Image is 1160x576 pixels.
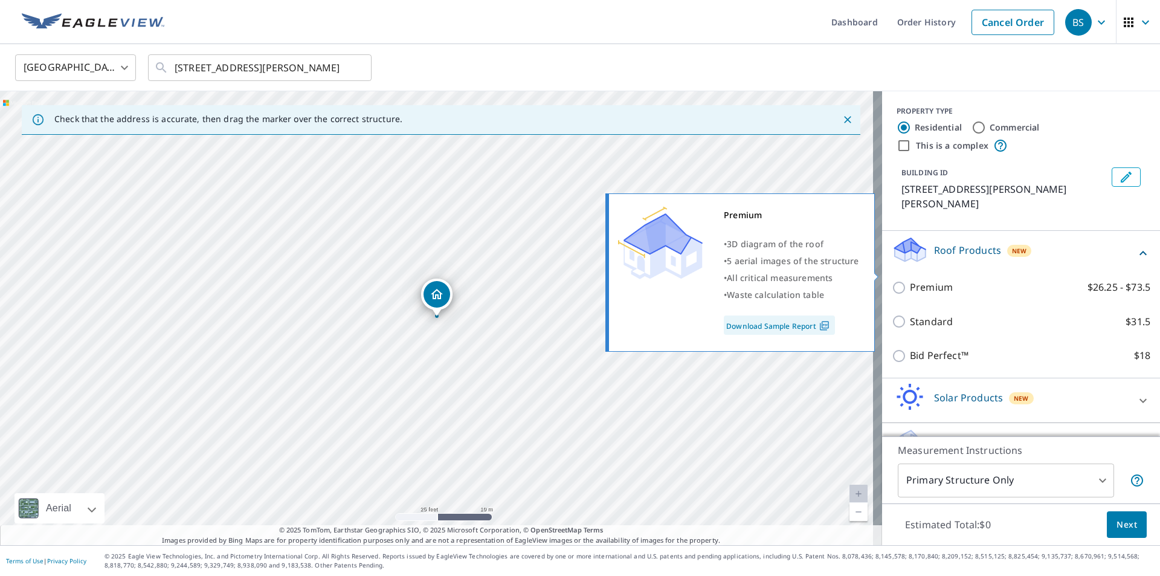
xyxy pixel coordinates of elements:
[1014,393,1029,403] span: New
[727,272,833,283] span: All critical measurements
[22,13,164,31] img: EV Logo
[1065,9,1092,36] div: BS
[1130,473,1144,488] span: Your report will include only the primary structure on the property. For example, a detached gara...
[724,286,859,303] div: •
[1012,246,1027,256] span: New
[724,316,835,335] a: Download Sample Report
[916,140,988,152] label: This is a complex
[727,238,823,250] span: 3D diagram of the roof
[1126,314,1150,329] p: $31.5
[1087,280,1150,295] p: $26.25 - $73.5
[724,236,859,253] div: •
[892,383,1150,418] div: Solar ProductsNew
[898,443,1144,458] p: Measurement Instructions
[910,280,953,295] p: Premium
[892,428,1150,462] div: Walls ProductsNew
[54,114,402,125] p: Check that the address is accurate, then drag the marker over the correct structure.
[910,348,968,363] p: Bid Perfect™
[934,243,1001,257] p: Roof Products
[849,485,868,503] a: Current Level 20, Zoom In Disabled
[279,525,604,536] span: © 2025 TomTom, Earthstar Geographics SIO, © 2025 Microsoft Corporation, ©
[1107,511,1147,539] button: Next
[15,51,136,85] div: [GEOGRAPHIC_DATA]
[1116,517,1137,532] span: Next
[934,435,1004,450] p: Walls Products
[1112,167,1141,187] button: Edit building 1
[6,557,86,565] p: |
[910,314,953,329] p: Standard
[895,511,1000,538] p: Estimated Total: $0
[1134,348,1150,363] p: $18
[14,493,105,523] div: Aerial
[42,493,75,523] div: Aerial
[971,10,1054,35] a: Cancel Order
[727,289,824,300] span: Waste calculation table
[724,207,859,224] div: Premium
[105,552,1154,570] p: © 2025 Eagle View Technologies, Inc. and Pictometry International Corp. All Rights Reserved. Repo...
[421,279,453,316] div: Dropped pin, building 1, Residential property, 6229 Michael Ln Matteson, IL 60443
[840,112,855,128] button: Close
[901,167,948,178] p: BUILDING ID
[727,255,859,267] span: 5 aerial images of the structure
[724,253,859,270] div: •
[990,121,1040,134] label: Commercial
[915,121,962,134] label: Residential
[898,464,1114,497] div: Primary Structure Only
[530,525,581,534] a: OpenStreetMap
[934,390,1003,405] p: Solar Products
[6,557,43,565] a: Terms of Use
[849,503,868,521] a: Current Level 20, Zoom Out
[892,236,1150,270] div: Roof ProductsNew
[618,207,703,279] img: Premium
[901,182,1107,211] p: [STREET_ADDRESS][PERSON_NAME][PERSON_NAME]
[816,320,833,331] img: Pdf Icon
[897,106,1145,117] div: PROPERTY TYPE
[584,525,604,534] a: Terms
[47,557,86,565] a: Privacy Policy
[724,270,859,286] div: •
[175,51,347,85] input: Search by address or latitude-longitude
